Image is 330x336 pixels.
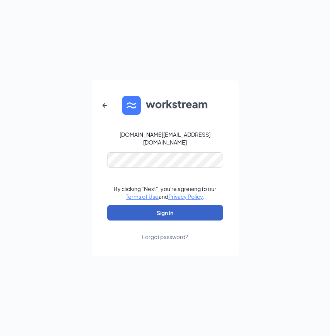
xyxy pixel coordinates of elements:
[126,193,159,200] a: Terms of Use
[122,96,209,115] img: WS logo and Workstream text
[114,185,216,200] div: By clicking "Next", you're agreeing to our and .
[107,131,223,146] div: [DOMAIN_NAME][EMAIL_ADDRESS][DOMAIN_NAME]
[168,193,203,200] a: Privacy Policy
[96,96,114,115] button: ArrowLeftNew
[100,101,109,110] svg: ArrowLeftNew
[142,233,188,241] div: Forgot password?
[142,221,188,241] a: Forgot password?
[107,205,223,221] button: Sign In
